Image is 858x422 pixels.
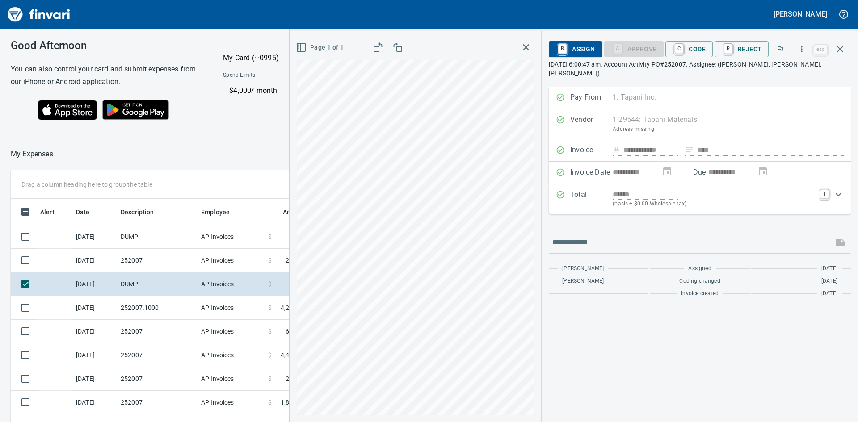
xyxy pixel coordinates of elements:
[216,96,411,105] p: Online allowed
[821,289,837,298] span: [DATE]
[198,296,265,320] td: AP Invoices
[549,184,851,214] div: Expand
[5,4,72,25] img: Finvari
[294,39,347,56] button: Page 1 of 1
[268,398,272,407] span: $
[117,272,198,296] td: DUMP
[679,277,720,286] span: Coding changed
[829,232,851,253] span: This records your message into the invoice and notifies anyone mentioned
[72,272,117,296] td: [DATE]
[812,38,851,60] span: Close invoice
[722,42,761,57] span: Reject
[229,85,410,96] p: $4,000 / month
[76,207,101,217] span: Date
[688,264,711,273] span: Assigned
[271,207,306,217] span: Amount
[40,207,66,217] span: Alert
[675,44,683,54] a: C
[820,189,829,198] a: T
[198,249,265,272] td: AP Invoices
[681,289,719,298] span: Invoice created
[665,41,713,57] button: CCode
[613,200,815,209] p: (basis + $0.00 Wholesale tax)
[286,374,306,383] span: 294.81
[198,225,265,249] td: AP Invoices
[724,44,732,54] a: R
[298,42,344,53] span: Page 1 of 1
[570,189,613,209] p: Total
[556,42,595,57] span: Assign
[821,264,837,273] span: [DATE]
[268,327,272,336] span: $
[21,180,152,189] p: Drag a column heading here to group the table
[72,249,117,272] td: [DATE]
[558,44,567,54] a: R
[814,45,827,54] a: esc
[198,343,265,367] td: AP Invoices
[286,256,306,265] span: 281.03
[72,225,117,249] td: [DATE]
[97,95,174,125] img: Get it on Google Play
[281,351,306,359] span: 4,457.50
[286,327,306,336] span: 650.00
[198,391,265,414] td: AP Invoices
[117,225,198,249] td: DUMP
[40,207,55,217] span: Alert
[72,320,117,343] td: [DATE]
[223,53,290,63] p: My Card (···0995)
[72,391,117,414] td: [DATE]
[281,303,306,312] span: 4,235.40
[201,207,230,217] span: Employee
[604,45,664,52] div: Coding Required
[223,71,332,80] span: Spend Limits
[268,303,272,312] span: $
[72,367,117,391] td: [DATE]
[268,280,272,288] span: $
[11,149,53,159] p: My Expenses
[117,296,198,320] td: 252007.1000
[268,351,272,359] span: $
[268,374,272,383] span: $
[281,398,306,407] span: 1,812.00
[121,207,166,217] span: Description
[198,367,265,391] td: AP Invoices
[549,60,851,78] p: [DATE] 6:00:47 am. Account Activity PO#252007. Assignee: ([PERSON_NAME], [PERSON_NAME], [PERSON_N...
[792,39,812,59] button: More
[11,39,201,52] h3: Good Afternoon
[76,207,90,217] span: Date
[549,41,602,57] button: RAssign
[562,277,604,286] span: [PERSON_NAME]
[11,63,201,88] h6: You can also control your card and submit expenses from our iPhone or Android application.
[201,207,241,217] span: Employee
[770,39,790,59] button: Flag
[121,207,154,217] span: Description
[283,207,306,217] span: Amount
[771,7,829,21] button: [PERSON_NAME]
[268,232,272,241] span: $
[562,264,604,273] span: [PERSON_NAME]
[117,249,198,272] td: 252007
[117,320,198,343] td: 252007
[774,9,827,19] h5: [PERSON_NAME]
[821,277,837,286] span: [DATE]
[268,256,272,265] span: $
[715,41,769,57] button: RReject
[673,42,706,57] span: Code
[117,367,198,391] td: 252007
[72,296,117,320] td: [DATE]
[38,100,97,120] img: Download on the App Store
[198,320,265,343] td: AP Invoices
[117,343,198,367] td: 252007
[72,343,117,367] td: [DATE]
[11,149,53,159] nav: breadcrumb
[198,272,265,296] td: AP Invoices
[117,391,198,414] td: 252007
